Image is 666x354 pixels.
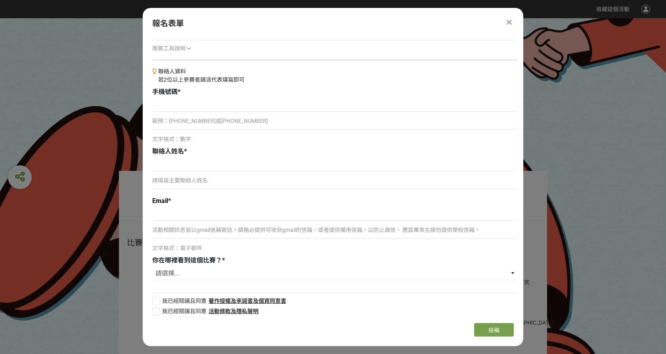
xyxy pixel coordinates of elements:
[152,256,222,264] span: 你在哪裡看到這個比賽？
[596,6,630,12] span: 收藏這個活動
[209,308,258,314] a: 活動條款及隱私聲明
[488,327,499,333] span: 投稿
[152,147,184,155] span: 聯絡人姓名
[158,67,245,84] div: 聯絡人資料 若2位以上參賽者請派代表填寫即可
[152,117,517,125] p: 範例：[PHONE_NUMBER]或[PHONE_NUMBER]
[127,237,436,249] div: 比賽說明
[152,197,168,205] span: Email
[162,308,207,314] span: 我已經閱讀且同意
[152,45,186,52] span: 推薦工具說明
[152,19,184,28] span: 報名表單
[152,176,517,185] p: 請填寫主要聯絡人姓名
[474,323,514,337] button: 投稿
[152,226,517,234] p: 活動相關訊息皆以gmail信箱寄送，請務必提供可收到gmail的信箱，或者提供備用信箱，以防止漏信。 應屆畢業生請勿提供學校信箱。
[209,298,286,304] a: 著作授權及承諾書及個資同意書
[152,136,191,142] span: 文字格式：數字
[152,245,202,251] span: 文字格式：電子郵件
[162,298,207,304] span: 我已經閱讀且同意
[152,88,178,96] span: 手機號碼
